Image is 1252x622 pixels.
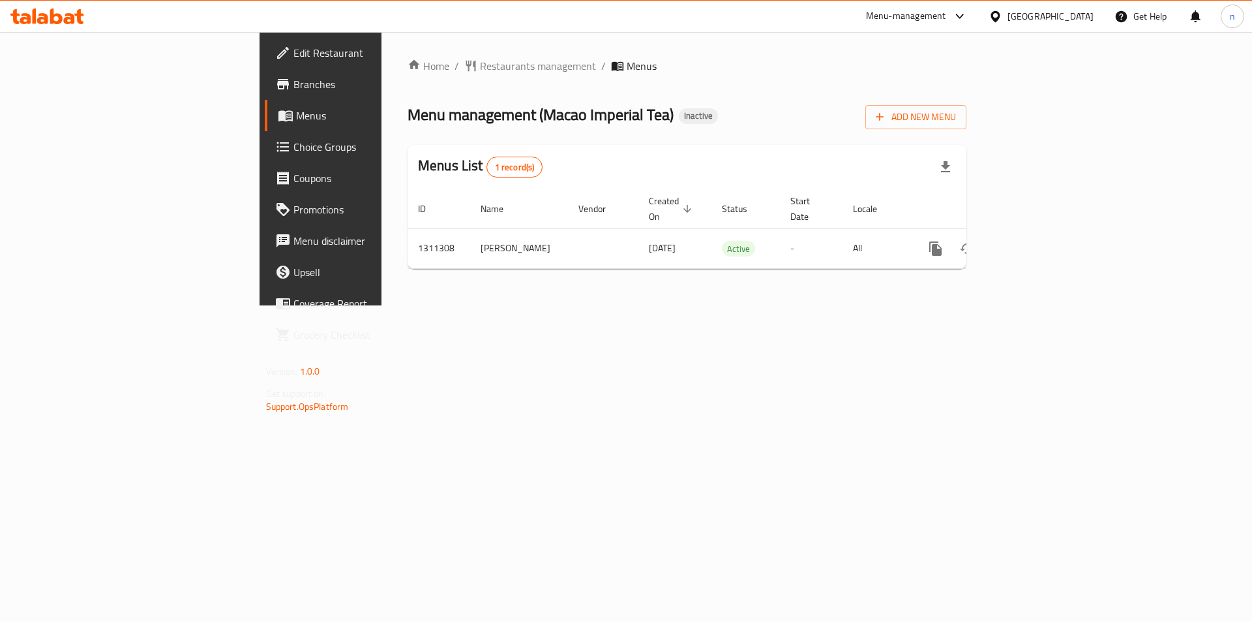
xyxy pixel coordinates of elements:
[266,398,349,415] a: Support.OpsPlatform
[265,288,469,319] a: Coverage Report
[293,264,458,280] span: Upsell
[578,201,623,217] span: Vendor
[265,194,469,225] a: Promotions
[920,233,951,264] button: more
[679,110,718,121] span: Inactive
[842,228,910,268] td: All
[265,131,469,163] a: Choice Groups
[470,228,568,268] td: [PERSON_NAME]
[649,240,676,257] span: [DATE]
[481,201,520,217] span: Name
[293,139,458,155] span: Choice Groups
[265,100,469,131] a: Menus
[464,58,596,74] a: Restaurants management
[486,157,543,178] div: Total records count
[722,201,764,217] span: Status
[293,202,458,217] span: Promotions
[265,37,469,69] a: Edit Restaurant
[627,58,657,74] span: Menus
[293,233,458,249] span: Menu disclaimer
[480,58,596,74] span: Restaurants management
[780,228,842,268] td: -
[300,363,320,380] span: 1.0.0
[293,170,458,186] span: Coupons
[951,233,983,264] button: Change Status
[293,76,458,92] span: Branches
[293,327,458,343] span: Grocery Checklist
[679,108,718,124] div: Inactive
[853,201,894,217] span: Locale
[265,69,469,100] a: Branches
[265,163,469,194] a: Coupons
[876,109,956,125] span: Add New Menu
[865,105,966,129] button: Add New Menu
[930,151,961,183] div: Export file
[293,296,458,311] span: Coverage Report
[296,108,458,123] span: Menus
[266,385,326,402] span: Get support on:
[790,193,827,225] span: Start Date
[408,100,674,129] span: Menu management ( Macao Imperial Tea )
[418,156,543,178] h2: Menus List
[265,225,469,257] a: Menu disclaimer
[866,8,946,24] div: Menu-management
[418,201,443,217] span: ID
[487,161,543,174] span: 1 record(s)
[265,257,469,288] a: Upsell
[722,241,755,257] span: Active
[1007,9,1094,23] div: [GEOGRAPHIC_DATA]
[265,319,469,350] a: Grocery Checklist
[266,363,298,380] span: Version:
[293,45,458,61] span: Edit Restaurant
[1230,9,1235,23] span: n
[408,189,1056,269] table: enhanced table
[408,58,966,74] nav: breadcrumb
[601,58,606,74] li: /
[910,189,1056,229] th: Actions
[649,193,696,225] span: Created On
